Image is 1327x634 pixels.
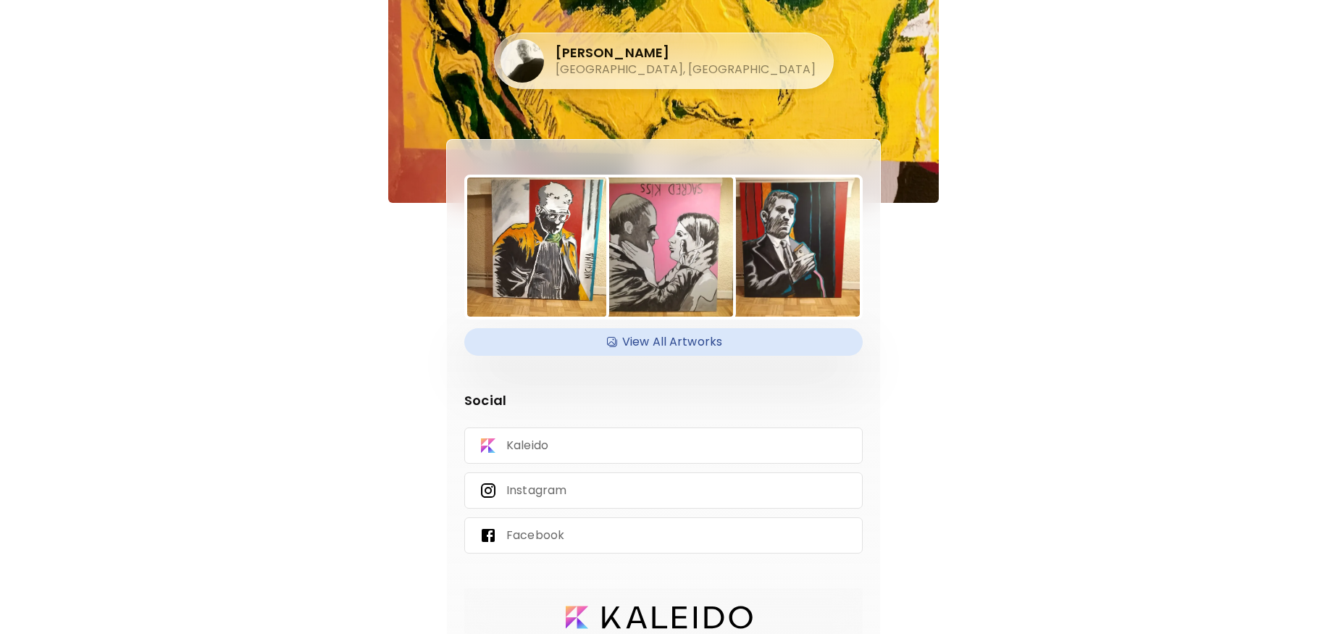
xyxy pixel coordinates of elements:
h4: View All Artworks [473,331,854,353]
img: https://cdn.kaleido.art/CDN/Artwork/98649/Thumbnail/large.webp?updated=430583 [467,178,606,317]
img: https://cdn.kaleido.art/CDN/Artwork/98710/Thumbnail/medium.webp?updated=430667 [721,178,860,317]
p: Instagram [506,483,566,499]
div: AvailableView All Artworks [464,328,863,356]
img: Kaleido [480,437,497,454]
img: Available [605,331,619,353]
p: Social [464,391,863,410]
img: https://cdn.kaleido.art/CDN/Artwork/98706/Thumbnail/medium.webp?updated=430491 [594,178,733,317]
h4: [PERSON_NAME] [556,44,816,62]
p: Kaleido [506,438,548,454]
a: logo [566,606,761,629]
img: logo [566,606,753,629]
div: [PERSON_NAME][GEOGRAPHIC_DATA], [GEOGRAPHIC_DATA] [501,39,816,83]
h5: [GEOGRAPHIC_DATA], [GEOGRAPHIC_DATA] [556,62,816,78]
p: Facebook [506,527,564,543]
